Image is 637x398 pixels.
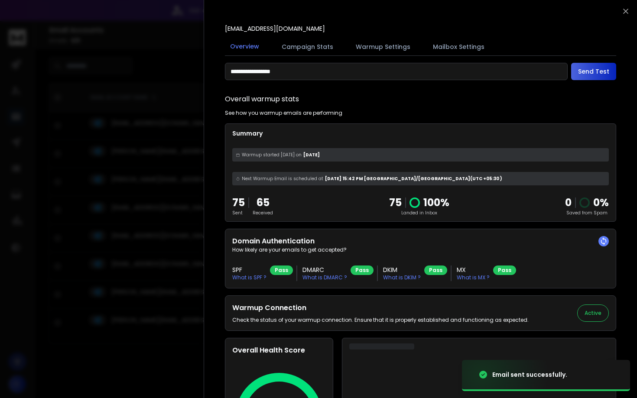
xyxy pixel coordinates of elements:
p: What is MX ? [457,274,490,281]
p: Landed in Inbox [389,210,449,216]
p: Check the status of your warmup connection. Ensure that it is properly established and functionin... [232,317,529,324]
strong: 0 [565,195,572,210]
button: Mailbox Settings [428,37,490,56]
button: Send Test [571,63,616,80]
h3: MX [457,265,490,274]
h3: DKIM [383,265,421,274]
div: Pass [270,265,293,275]
div: Email sent successfully. [492,370,567,379]
p: How likely are your emails to get accepted? [232,246,609,253]
p: See how you warmup emails are performing [225,110,342,116]
div: Pass [424,265,447,275]
p: What is DMARC ? [302,274,347,281]
div: [DATE] 15:42 PM [GEOGRAPHIC_DATA]/[GEOGRAPHIC_DATA] (UTC +05:30 ) [232,172,609,185]
h3: SPF [232,265,266,274]
p: Summary [232,129,609,138]
button: Overview [225,37,264,57]
p: [EMAIL_ADDRESS][DOMAIN_NAME] [225,24,325,33]
span: Next Warmup Email is scheduled at [242,175,323,182]
p: 0 % [593,196,609,210]
button: Warmup Settings [351,37,416,56]
p: What is SPF ? [232,274,266,281]
div: Pass [351,265,374,275]
button: Campaign Stats [276,37,338,56]
p: 65 [253,196,273,210]
p: Saved from Spam [565,210,609,216]
h3: DMARC [302,265,347,274]
span: Warmup started [DATE] on [242,152,302,158]
div: Pass [493,265,516,275]
p: Received [253,210,273,216]
p: Sent [232,210,245,216]
button: Active [577,304,609,322]
p: 100 % [423,196,449,210]
h1: Overall warmup stats [225,94,299,104]
div: [DATE] [232,148,609,162]
p: What is DKIM ? [383,274,421,281]
h2: Warmup Connection [232,303,529,313]
p: 75 [232,196,245,210]
h2: Domain Authentication [232,236,609,246]
p: 75 [389,196,402,210]
h2: Overall Health Score [232,345,326,356]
